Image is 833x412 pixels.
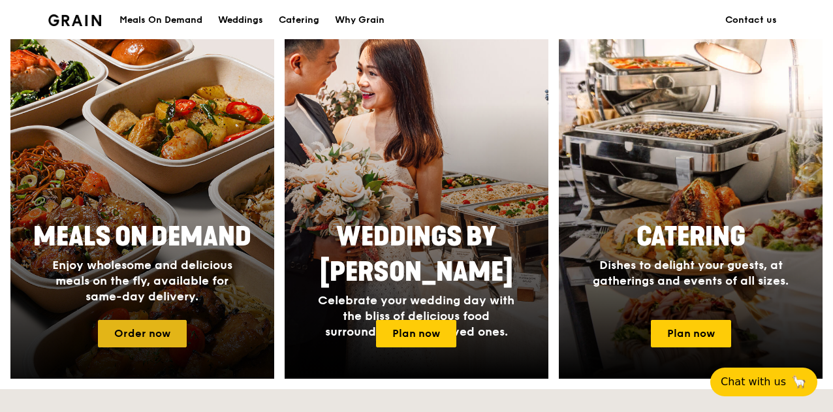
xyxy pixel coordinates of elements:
[98,320,187,347] a: Order now
[593,258,789,288] span: Dishes to delight your guests, at gatherings and events of all sizes.
[559,34,823,379] a: CateringDishes to delight your guests, at gatherings and events of all sizes.Plan now
[717,1,785,40] a: Contact us
[119,1,202,40] div: Meals On Demand
[33,221,251,253] span: Meals On Demand
[285,34,548,379] a: Weddings by [PERSON_NAME]Celebrate your wedding day with the bliss of delicious food surrounded b...
[320,221,513,288] span: Weddings by [PERSON_NAME]
[210,1,271,40] a: Weddings
[327,1,392,40] a: Why Grain
[52,258,232,304] span: Enjoy wholesome and delicious meals on the fly, available for same-day delivery.
[335,1,385,40] div: Why Grain
[271,1,327,40] a: Catering
[710,368,817,396] button: Chat with us🦙
[10,34,274,379] a: Meals On DemandEnjoy wholesome and delicious meals on the fly, available for same-day delivery.Or...
[721,374,786,390] span: Chat with us
[651,320,731,347] a: Plan now
[318,293,514,339] span: Celebrate your wedding day with the bliss of delicious food surrounded by your loved ones.
[218,1,263,40] div: Weddings
[279,1,319,40] div: Catering
[791,374,807,390] span: 🦙
[376,320,456,347] a: Plan now
[637,221,746,253] span: Catering
[48,14,101,26] img: Grain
